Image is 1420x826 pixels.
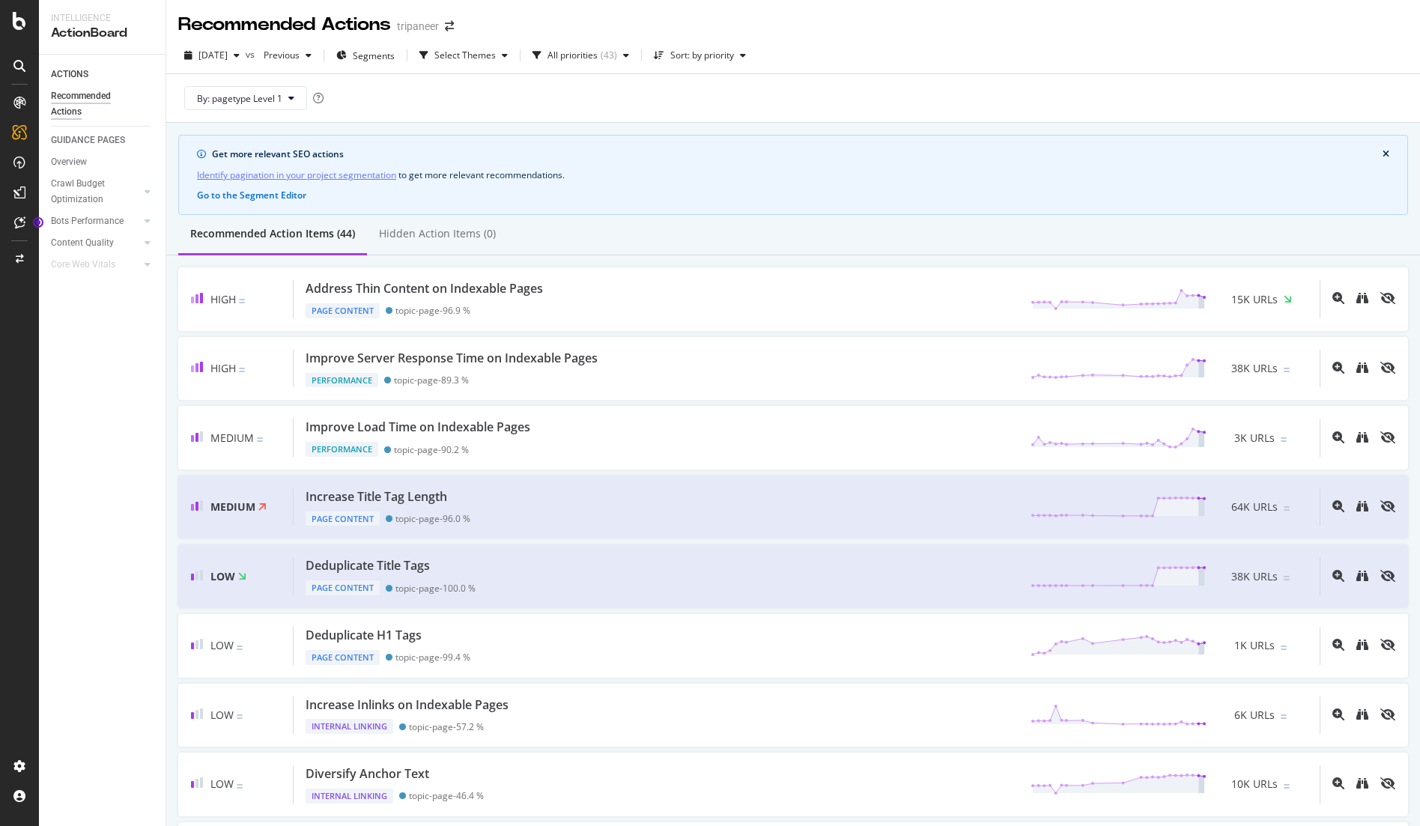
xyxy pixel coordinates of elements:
[306,488,447,505] div: Increase Title Tag Length
[1332,639,1344,651] div: magnifying-glass-plus
[1356,431,1368,443] div: binoculars
[257,437,263,442] img: Equal
[197,167,396,183] a: Identify pagination in your project segmentation
[1369,775,1405,811] iframe: Intercom live chat
[1356,708,1368,720] div: binoculars
[1356,778,1368,791] a: binoculars
[1281,646,1287,650] img: Equal
[197,92,282,105] span: By: pagetype Level 1
[197,189,306,202] button: Go to the Segment Editor
[1332,292,1344,304] div: magnifying-glass-plus
[1356,293,1368,306] a: binoculars
[239,299,245,303] img: Equal
[1356,500,1368,512] div: binoculars
[210,777,234,791] span: Low
[198,49,228,61] span: 2025 Sep. 20th
[1231,777,1278,792] span: 10K URLs
[1332,431,1344,443] div: magnifying-glass-plus
[178,12,391,37] div: Recommended Actions
[212,148,1383,161] div: Get more relevant SEO actions
[1234,431,1275,446] span: 3K URLs
[51,88,141,120] div: Recommended Actions
[1380,431,1395,443] div: eye-slash
[601,51,617,60] div: ( 43 )
[306,696,509,714] div: Increase Inlinks on Indexable Pages
[409,721,484,732] div: topic-page - 57.2 %
[184,86,307,110] button: By: pagetype Level 1
[306,719,393,734] div: Internal Linking
[1332,708,1344,720] div: magnifying-glass-plus
[306,650,380,665] div: Page Content
[1231,569,1278,584] span: 38K URLs
[51,133,155,148] a: GUIDANCE PAGES
[306,580,380,595] div: Page Content
[51,257,140,273] a: Core Web Vitals
[237,784,243,789] img: Equal
[306,442,378,457] div: Performance
[210,292,236,306] span: High
[1380,292,1395,304] div: eye-slash
[1356,362,1368,375] a: binoculars
[395,305,470,316] div: topic-page - 96.9 %
[237,714,243,719] img: Equal
[306,511,380,526] div: Page Content
[1380,708,1395,720] div: eye-slash
[1356,292,1368,304] div: binoculars
[51,154,155,170] a: Overview
[210,569,235,583] span: Low
[178,43,246,67] button: [DATE]
[1356,640,1368,652] a: binoculars
[1379,145,1393,164] button: close banner
[1356,570,1368,582] div: binoculars
[306,557,430,574] div: Deduplicate Title Tags
[1380,570,1395,582] div: eye-slash
[395,583,476,594] div: topic-page - 100.0 %
[51,67,155,82] a: ACTIONS
[379,226,496,241] div: Hidden Action Items (0)
[190,226,355,241] div: Recommended Action Items (44)
[409,790,484,801] div: topic-page - 46.4 %
[547,51,598,60] div: All priorities
[1284,576,1290,580] img: Equal
[1356,432,1368,445] a: binoculars
[239,368,245,372] img: Equal
[246,48,258,61] span: vs
[1356,571,1368,583] a: binoculars
[51,213,140,229] a: Bots Performance
[197,167,1389,183] div: to get more relevant recommendations .
[306,280,543,297] div: Address Thin Content on Indexable Pages
[51,12,154,25] div: Intelligence
[210,708,234,722] span: Low
[1332,500,1344,512] div: magnifying-glass-plus
[51,235,114,251] div: Content Quality
[258,43,318,67] button: Previous
[306,303,380,318] div: Page Content
[1332,777,1344,789] div: magnifying-glass-plus
[394,444,469,455] div: topic-page - 90.2 %
[51,235,140,251] a: Content Quality
[1356,777,1368,789] div: binoculars
[648,43,752,67] button: Sort: by priority
[395,652,470,663] div: topic-page - 99.4 %
[1332,570,1344,582] div: magnifying-glass-plus
[258,49,300,61] span: Previous
[445,21,454,31] div: arrow-right-arrow-left
[210,638,234,652] span: Low
[51,67,88,82] div: ACTIONS
[51,176,140,207] a: Crawl Budget Optimization
[306,350,598,367] div: Improve Server Response Time on Indexable Pages
[1284,784,1290,789] img: Equal
[210,431,254,445] span: Medium
[395,513,470,524] div: topic-page - 96.0 %
[397,19,439,34] div: tripaneer
[237,646,243,650] img: Equal
[1356,709,1368,722] a: binoculars
[1356,501,1368,514] a: binoculars
[1380,639,1395,651] div: eye-slash
[1332,362,1344,374] div: magnifying-glass-plus
[1356,639,1368,651] div: binoculars
[1356,362,1368,374] div: binoculars
[51,88,155,120] a: Recommended Actions
[413,43,514,67] button: Select Themes
[306,419,530,436] div: Improve Load Time on Indexable Pages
